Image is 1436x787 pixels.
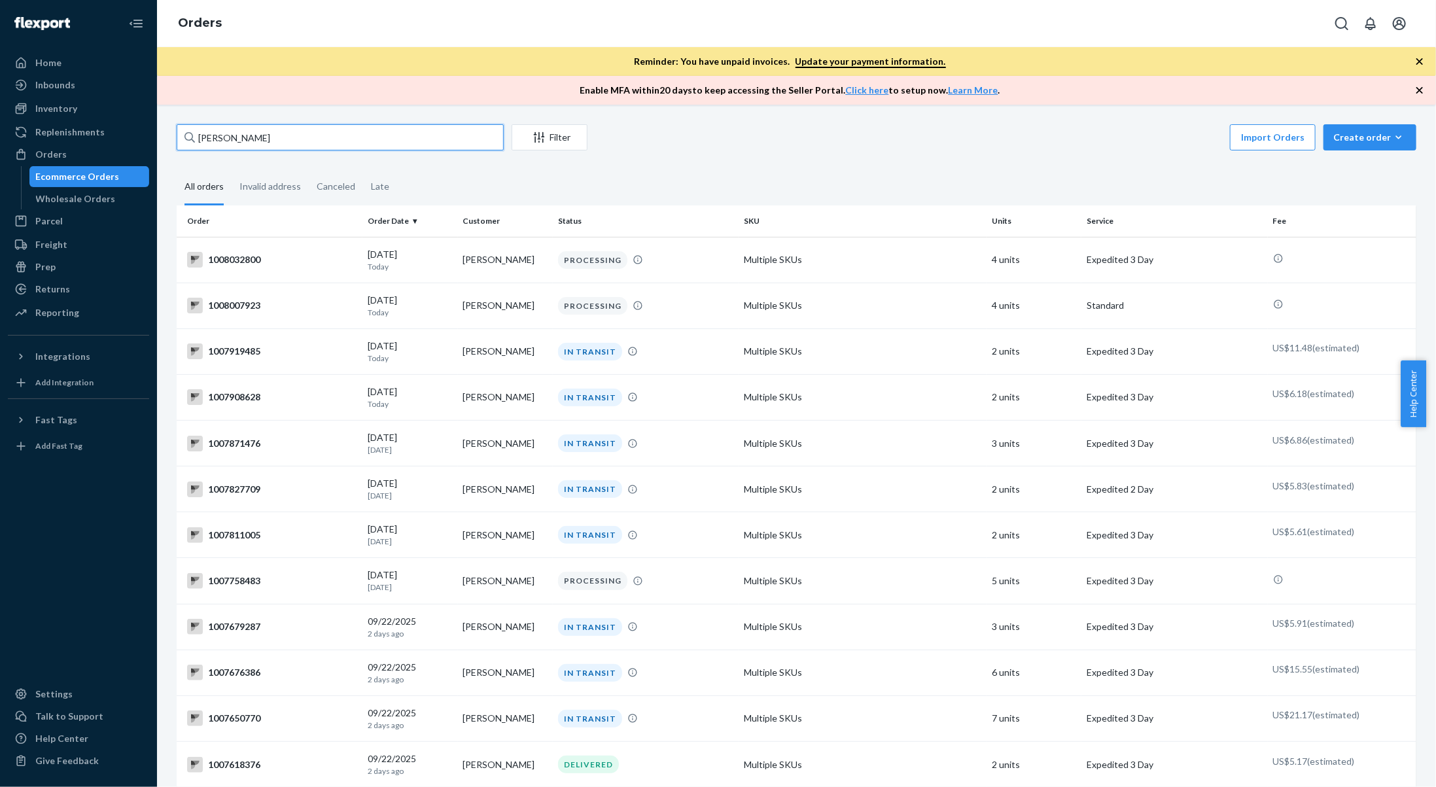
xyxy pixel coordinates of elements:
div: IN TRANSIT [558,710,622,727]
a: Prep [8,256,149,277]
p: Expedited 3 Day [1087,758,1262,771]
p: Today [368,398,452,410]
a: Help Center [8,728,149,749]
p: [DATE] [368,536,452,547]
td: 5 units [987,558,1081,604]
a: Add Fast Tag [8,436,149,457]
a: Parcel [8,211,149,232]
td: 2 units [987,374,1081,420]
ol: breadcrumbs [167,5,232,43]
p: US$11.48 [1273,341,1406,355]
div: PROCESSING [558,251,627,269]
div: Parcel [35,215,63,228]
td: [PERSON_NAME] [458,283,553,328]
div: IN TRANSIT [558,526,622,544]
td: Multiple SKUs [739,421,987,466]
div: Fast Tags [35,413,77,427]
div: DELIVERED [558,756,619,773]
div: Filter [512,131,587,144]
button: Close Navigation [123,10,149,37]
td: [PERSON_NAME] [458,695,553,741]
div: Invalid address [239,169,301,203]
div: 09/22/2025 [368,661,452,685]
a: Settings [8,684,149,705]
div: [DATE] [368,477,452,501]
button: Integrations [8,346,149,367]
div: 1007908628 [187,389,357,405]
p: Reminder: You have unpaid invoices. [635,55,946,68]
div: 1007679287 [187,619,357,635]
div: [DATE] [368,568,452,593]
span: (estimated) [1313,342,1360,353]
div: All orders [184,169,224,205]
td: 3 units [987,604,1081,650]
div: 09/22/2025 [368,615,452,639]
p: Expedited 3 Day [1087,574,1262,587]
a: Reporting [8,302,149,323]
td: 2 units [987,328,1081,374]
th: Units [987,205,1081,237]
img: Flexport logo [14,17,70,30]
span: (estimated) [1308,756,1355,767]
div: IN TRANSIT [558,343,622,360]
a: Add Integration [8,372,149,393]
th: Service [1081,205,1267,237]
div: Help Center [35,732,88,745]
th: Order [177,205,362,237]
a: Click here [846,84,889,96]
p: Expedited 3 Day [1087,620,1262,633]
div: 1008007923 [187,298,357,313]
div: Prep [35,260,56,273]
td: Multiple SKUs [739,283,987,328]
p: Today [368,261,452,272]
div: 1007827709 [187,481,357,497]
div: IN TRANSIT [558,618,622,636]
input: Search orders [177,124,504,150]
a: Returns [8,279,149,300]
a: Inbounds [8,75,149,96]
div: Add Fast Tag [35,440,82,451]
div: 09/22/2025 [368,707,452,731]
p: 2 days ago [368,765,452,777]
span: (estimated) [1313,709,1360,720]
div: Ecommerce Orders [36,170,120,183]
td: [PERSON_NAME] [458,512,553,558]
span: (estimated) [1308,388,1355,399]
div: 1008032800 [187,252,357,268]
div: PROCESSING [558,572,627,589]
div: 09/22/2025 [368,752,452,777]
p: US$5.91 [1273,617,1406,630]
div: Returns [35,283,70,296]
td: [PERSON_NAME] [458,558,553,604]
a: Replenishments [8,122,149,143]
p: 2 days ago [368,720,452,731]
button: Import Orders [1230,124,1316,150]
p: 2 days ago [368,674,452,685]
td: 2 units [987,512,1081,558]
div: Orders [35,148,67,161]
td: Multiple SKUs [739,328,987,374]
a: Freight [8,234,149,255]
p: Expedited 3 Day [1087,437,1262,450]
td: 4 units [987,237,1081,283]
div: Add Integration [35,377,94,388]
th: SKU [739,205,987,237]
td: [PERSON_NAME] [458,374,553,420]
div: Wholesale Orders [36,192,116,205]
div: Talk to Support [35,710,103,723]
span: (estimated) [1308,480,1355,491]
button: Open Search Box [1329,10,1355,37]
div: 1007650770 [187,710,357,726]
td: Multiple SKUs [739,650,987,695]
p: Expedited 3 Day [1087,345,1262,358]
div: Integrations [35,350,90,363]
td: [PERSON_NAME] [458,604,553,650]
td: Multiple SKUs [739,695,987,741]
p: US$5.17 [1273,755,1406,768]
span: Help Center [1401,360,1426,427]
td: Multiple SKUs [739,558,987,604]
td: Multiple SKUs [739,237,987,283]
button: Filter [512,124,587,150]
span: (estimated) [1308,618,1355,629]
a: Orders [8,144,149,165]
